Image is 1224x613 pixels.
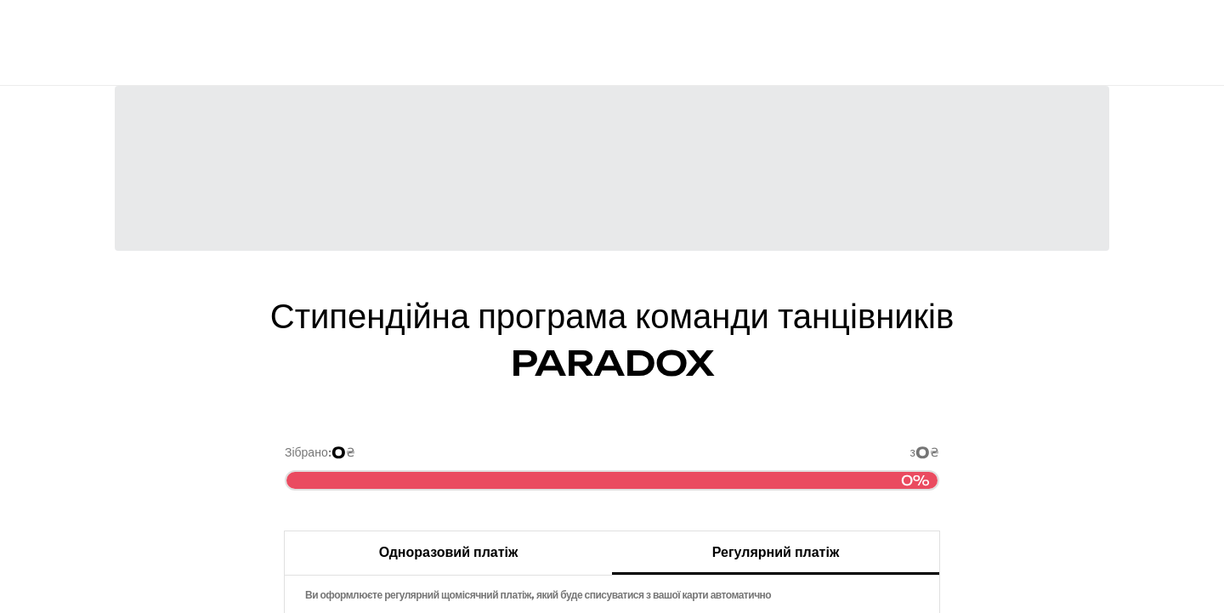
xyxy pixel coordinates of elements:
h4: Стипендійна програма команди танцівників PARADOX [201,292,1023,387]
span: 0 [331,443,346,462]
label: Одноразовий платіж [285,531,612,575]
label: Регулярний платіж [612,531,939,575]
div: Зібрано: ₴ [285,445,355,460]
span: 0 [915,443,930,462]
div: з ₴ [910,445,939,460]
span: 0% [901,473,929,488]
p: Ви оформлюєте регулярний щомісячний платіж, який буде списуватися з вашої карти автоматично [305,588,771,602]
